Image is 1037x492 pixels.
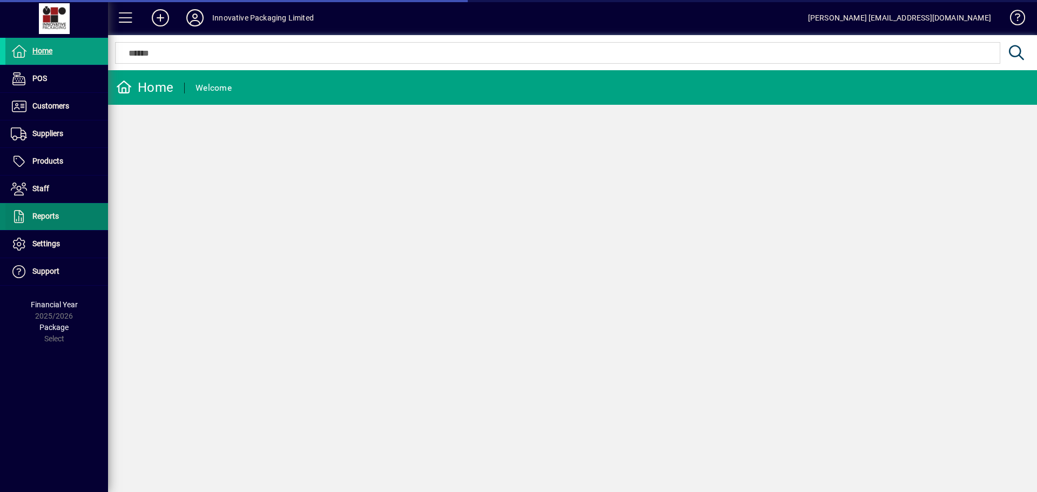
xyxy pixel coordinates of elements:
[212,9,314,26] div: Innovative Packaging Limited
[32,157,63,165] span: Products
[116,79,173,96] div: Home
[143,8,178,28] button: Add
[5,176,108,203] a: Staff
[5,203,108,230] a: Reports
[5,231,108,258] a: Settings
[32,212,59,220] span: Reports
[39,323,69,332] span: Package
[32,129,63,138] span: Suppliers
[808,9,991,26] div: [PERSON_NAME] [EMAIL_ADDRESS][DOMAIN_NAME]
[32,184,49,193] span: Staff
[32,102,69,110] span: Customers
[32,267,59,275] span: Support
[196,79,232,97] div: Welcome
[32,46,52,55] span: Home
[5,258,108,285] a: Support
[5,120,108,147] a: Suppliers
[5,93,108,120] a: Customers
[178,8,212,28] button: Profile
[31,300,78,309] span: Financial Year
[1002,2,1023,37] a: Knowledge Base
[5,65,108,92] a: POS
[5,148,108,175] a: Products
[32,74,47,83] span: POS
[32,239,60,248] span: Settings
